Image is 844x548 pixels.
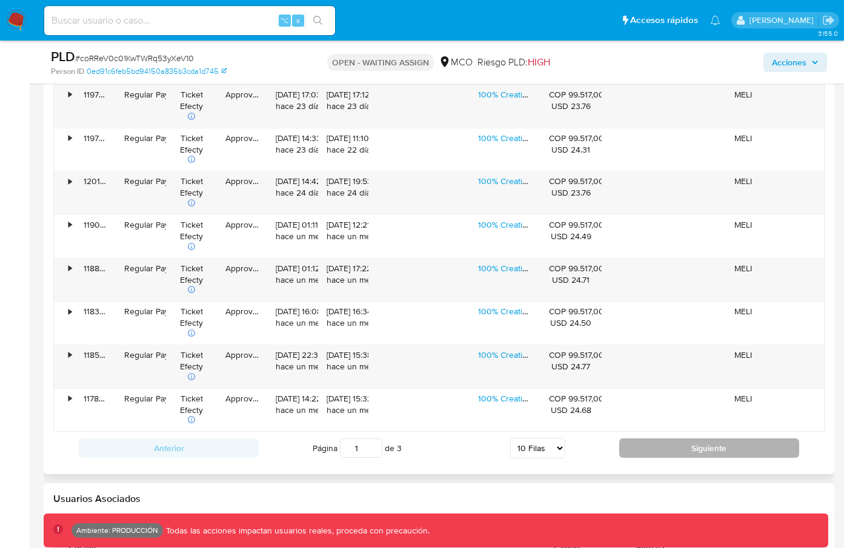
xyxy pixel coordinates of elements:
[439,56,473,69] div: MCO
[44,13,335,28] input: Buscar usuario o caso...
[477,56,550,69] span: Riesgo PLD:
[327,54,434,71] p: OPEN - WAITING ASSIGN
[528,55,550,69] span: HIGH
[630,14,698,27] span: Accesos rápidos
[818,28,838,38] span: 3.155.0
[710,15,720,25] a: Notificaciones
[53,493,825,505] h2: Usuarios Asociados
[51,66,84,77] b: Person ID
[87,66,227,77] a: 0ed91c6feb5bd94150a835b3cda1d745
[280,15,289,26] span: ⌥
[76,528,158,533] p: Ambiente: PRODUCCIÓN
[772,53,806,72] span: Acciones
[51,47,75,66] b: PLD
[163,525,430,536] p: Todas las acciones impactan usuarios reales, proceda con precaución.
[296,15,300,26] span: s
[749,15,818,26] p: kevin.palacios@mercadolibre.com
[822,14,835,27] a: Salir
[75,52,194,64] span: # coRReV0c01KwTWRq53yXeV10
[763,53,827,72] button: Acciones
[305,12,330,29] button: search-icon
